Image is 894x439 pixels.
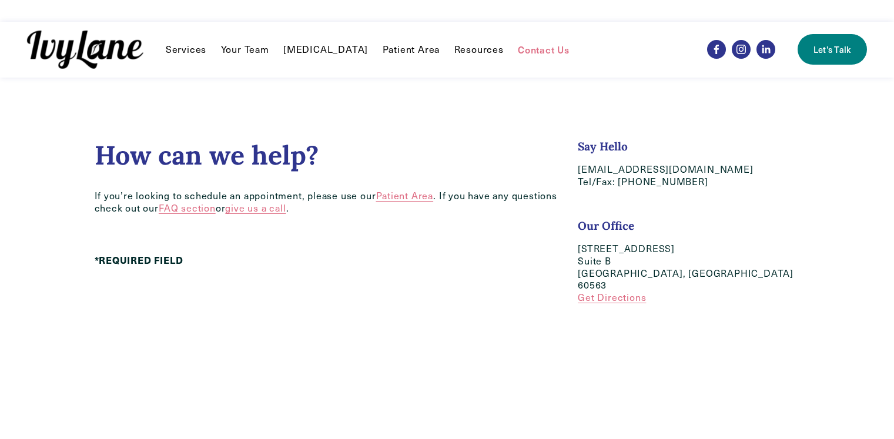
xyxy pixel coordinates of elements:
a: LinkedIn [756,40,775,59]
a: Patient Area [383,42,440,56]
h2: How can we help? [95,139,558,171]
a: Your Team [221,42,269,56]
a: FAQ section [159,202,216,214]
a: Contact Us [518,42,570,56]
p: [STREET_ADDRESS] Suite B [GEOGRAPHIC_DATA], [GEOGRAPHIC_DATA] 60563 [578,243,799,304]
strong: *REQUIRED FIELD [95,253,183,267]
p: [EMAIL_ADDRESS][DOMAIN_NAME] Tel/Fax: [PHONE_NUMBER] [578,163,799,188]
a: folder dropdown [166,42,206,56]
img: Ivy Lane Counseling &mdash; Therapy that works for you [27,31,143,69]
a: [MEDICAL_DATA] [283,42,368,56]
strong: Our Office [578,219,634,233]
p: If you’re looking to schedule an appointment, please use our . If you have any questions check ou... [95,190,558,215]
span: Resources [454,43,504,56]
a: Let's Talk [798,34,867,65]
strong: Say Hello [578,139,628,153]
span: Services [166,43,206,56]
a: Patient Area [376,189,434,202]
a: folder dropdown [454,42,504,56]
a: Facebook [707,40,726,59]
a: Instagram [732,40,751,59]
a: give us a call [225,202,286,214]
a: Get Directions [578,291,646,303]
